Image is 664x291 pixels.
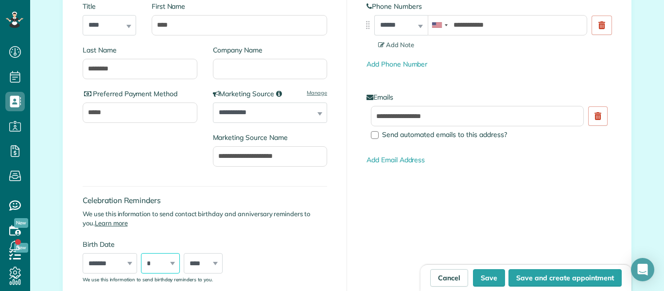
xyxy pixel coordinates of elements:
[14,218,28,228] span: New
[95,219,128,227] a: Learn more
[152,1,327,11] label: First Name
[367,155,425,164] a: Add Email Address
[473,269,505,287] button: Save
[378,41,414,49] span: Add Note
[83,240,245,249] label: Birth Date
[367,60,427,68] a: Add Phone Number
[83,209,327,228] p: We use this information to send contact birthday and anniversary reminders to you.
[307,89,327,97] a: Manage
[631,258,654,281] div: Open Intercom Messenger
[83,276,213,282] sub: We use this information to send birthday reminders to you.
[83,1,136,11] label: Title
[430,269,468,287] a: Cancel
[428,16,451,35] div: United States: +1
[83,89,197,99] label: Preferred Payment Method
[367,1,612,11] label: Phone Numbers
[213,45,328,55] label: Company Name
[367,92,612,102] label: Emails
[83,45,197,55] label: Last Name
[382,130,507,139] span: Send automated emails to this address?
[213,89,328,99] label: Marketing Source
[363,20,373,30] img: drag_indicator-119b368615184ecde3eda3c64c821f6cf29d3e2b97b89ee44bc31753036683e5.png
[83,196,327,205] h4: Celebration Reminders
[508,269,622,287] button: Save and create appointment
[213,133,328,142] label: Marketing Source Name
